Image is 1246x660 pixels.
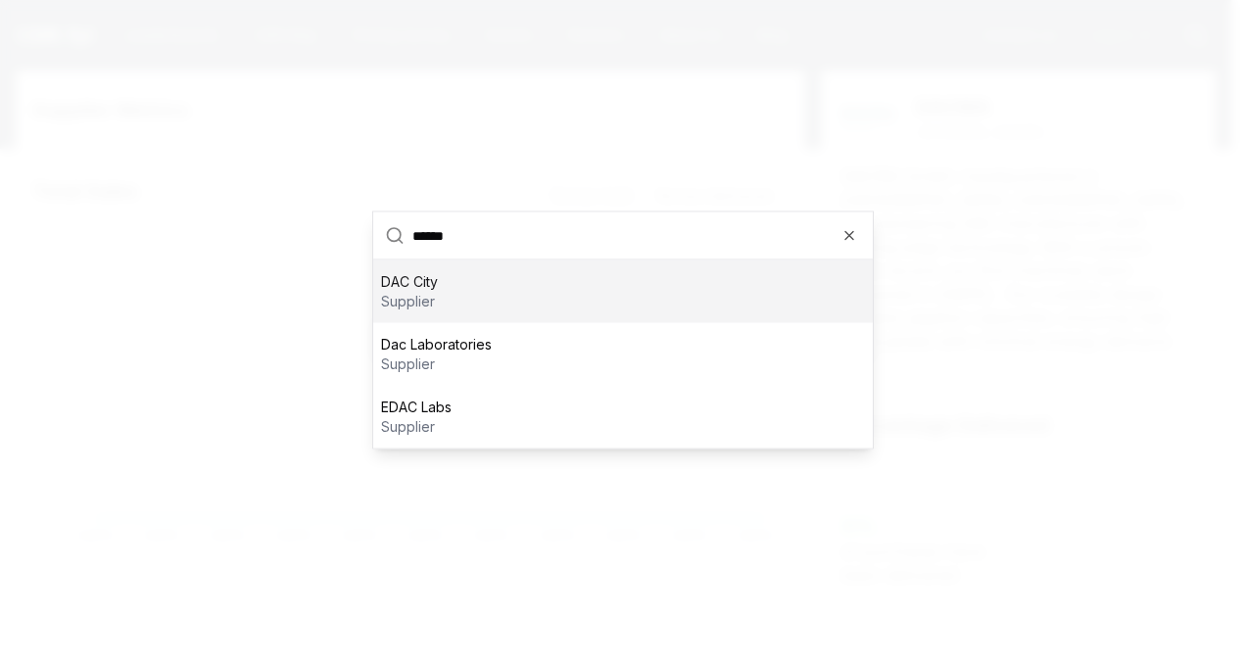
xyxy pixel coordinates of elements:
p: DAC City [381,272,438,292]
p: supplier [381,417,452,437]
p: Dac Laboratories [381,335,492,354]
p: supplier [381,292,438,311]
p: supplier [381,354,492,374]
p: EDAC Labs [381,398,452,417]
